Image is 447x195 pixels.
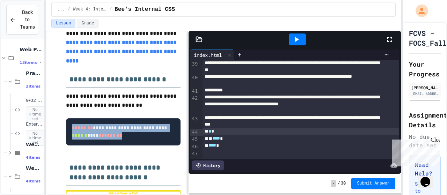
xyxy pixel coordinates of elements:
span: / [338,181,340,186]
span: Week 4: Internal CSS/Validating Web Pages [26,165,42,171]
span: Practice HTML [26,70,42,76]
span: Back to Teams [20,9,35,31]
div: My Account [408,3,430,19]
button: Back to Teams [6,5,38,35]
div: 47 [190,150,199,157]
div: 45 [190,136,199,143]
div: 39 [190,61,199,74]
span: Web Pages [20,46,42,53]
div: index.html [190,51,225,59]
h3: Need Help? [415,161,435,178]
div: 41 [190,88,199,95]
span: 30 [341,181,346,186]
span: 9/02 - First Day HTML Notes [26,98,42,104]
span: 4 items [26,155,41,160]
div: 42 [190,95,199,115]
span: • [43,155,45,160]
span: Bee's Internal CSS [115,5,175,14]
div: [PERSON_NAME] [411,84,439,91]
span: Week 4: Internal CSS/Validating Web Pages [73,7,107,12]
div: 44 [190,129,199,136]
iframe: chat widget [389,137,440,166]
span: No time set [26,130,46,146]
span: - [331,180,336,187]
span: 13 items [20,60,37,65]
span: • [40,60,41,65]
div: [EMAIL_ADDRESS][DOMAIN_NAME] [411,91,439,96]
div: 40 [190,74,199,88]
div: History [192,160,224,170]
span: External CSS notes [26,121,42,127]
span: / [109,7,112,12]
div: index.html [190,50,234,60]
h2: Your Progress [409,59,441,79]
div: Chat with us now!Close [3,3,48,44]
h2: Assignment Details [409,110,441,130]
span: No time set [26,106,46,122]
div: 46 [190,143,199,150]
span: 2 items [26,84,41,89]
div: No due date set [409,133,441,149]
button: Lesson [51,19,75,28]
span: Submit Answer [357,181,390,186]
span: • [43,83,45,89]
button: Submit Answer [351,178,395,189]
span: 4 items [26,179,41,183]
iframe: chat widget [418,167,440,188]
div: 43 [190,115,199,129]
span: / [68,7,70,12]
span: • [43,178,45,184]
span: Week 3: Intro to HTML [26,141,42,148]
button: Grade [77,19,98,28]
span: ... [57,7,65,12]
